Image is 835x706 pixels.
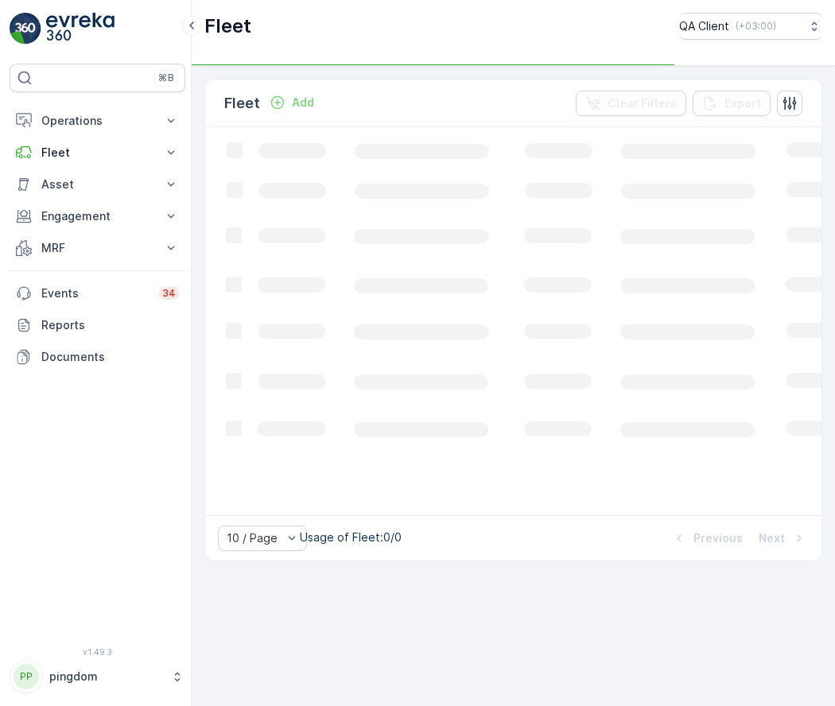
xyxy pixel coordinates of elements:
[10,169,185,200] button: Asset
[224,92,260,114] p: Fleet
[10,277,185,309] a: Events34
[41,176,153,192] p: Asset
[263,93,320,112] button: Add
[41,285,150,301] p: Events
[576,91,686,116] button: Clear Filters
[10,660,185,693] button: PPpingdom
[693,91,771,116] button: Export
[158,72,174,84] p: ⌘B
[693,530,743,546] p: Previous
[41,349,179,365] p: Documents
[204,14,251,39] p: Fleet
[46,13,115,45] img: logo_light-DOdMpM7g.png
[10,105,185,137] button: Operations
[608,95,677,111] p: Clear Filters
[10,341,185,373] a: Documents
[10,232,185,264] button: MRF
[757,529,809,548] button: Next
[41,145,153,161] p: Fleet
[300,529,402,545] p: Usage of Fleet : 0/0
[759,530,785,546] p: Next
[679,18,729,34] p: QA Client
[10,13,41,45] img: logo
[10,309,185,341] a: Reports
[10,200,185,232] button: Engagement
[736,20,776,33] p: ( +03:00 )
[10,647,185,657] span: v 1.49.3
[670,529,744,548] button: Previous
[14,664,39,689] div: PP
[679,13,822,40] button: QA Client(+03:00)
[162,287,176,300] p: 34
[10,137,185,169] button: Fleet
[41,208,153,224] p: Engagement
[49,669,163,685] p: pingdom
[292,95,314,111] p: Add
[41,240,153,256] p: MRF
[41,317,179,333] p: Reports
[724,95,761,111] p: Export
[41,113,153,129] p: Operations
